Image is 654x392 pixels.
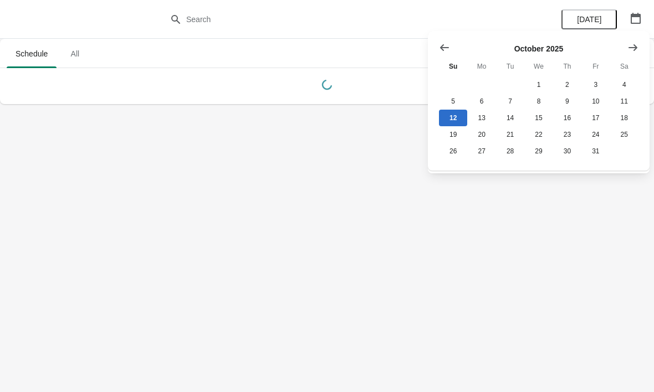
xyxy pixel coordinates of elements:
[496,126,524,143] button: Tuesday October 21 2025
[577,15,601,24] span: [DATE]
[496,56,524,76] th: Tuesday
[553,110,581,126] button: Thursday October 16 2025
[496,110,524,126] button: Tuesday October 14 2025
[553,126,581,143] button: Thursday October 23 2025
[524,93,553,110] button: Wednesday October 8 2025
[7,44,57,64] span: Schedule
[581,110,610,126] button: Friday October 17 2025
[524,110,553,126] button: Wednesday October 15 2025
[467,143,495,159] button: Monday October 27 2025
[610,110,638,126] button: Saturday October 18 2025
[623,38,643,58] button: Show next month, November 2025
[581,93,610,110] button: Friday October 10 2025
[439,56,467,76] th: Sunday
[524,143,553,159] button: Wednesday October 29 2025
[553,93,581,110] button: Thursday October 9 2025
[581,76,610,93] button: Friday October 3 2025
[581,143,610,159] button: Friday October 31 2025
[553,56,581,76] th: Thursday
[439,143,467,159] button: Sunday October 26 2025
[439,110,467,126] button: Today Sunday October 12 2025
[610,76,638,93] button: Saturday October 4 2025
[435,38,454,58] button: Show previous month, September 2025
[439,126,467,143] button: Sunday October 19 2025
[467,110,495,126] button: Monday October 13 2025
[610,126,638,143] button: Saturday October 25 2025
[524,126,553,143] button: Wednesday October 22 2025
[467,56,495,76] th: Monday
[561,9,617,29] button: [DATE]
[496,93,524,110] button: Tuesday October 7 2025
[61,44,89,64] span: All
[524,76,553,93] button: Wednesday October 1 2025
[581,126,610,143] button: Friday October 24 2025
[439,93,467,110] button: Sunday October 5 2025
[553,143,581,159] button: Thursday October 30 2025
[524,56,553,76] th: Wednesday
[610,56,638,76] th: Saturday
[610,93,638,110] button: Saturday October 11 2025
[553,76,581,93] button: Thursday October 2 2025
[496,143,524,159] button: Tuesday October 28 2025
[467,126,495,143] button: Monday October 20 2025
[186,9,491,29] input: Search
[467,93,495,110] button: Monday October 6 2025
[581,56,610,76] th: Friday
